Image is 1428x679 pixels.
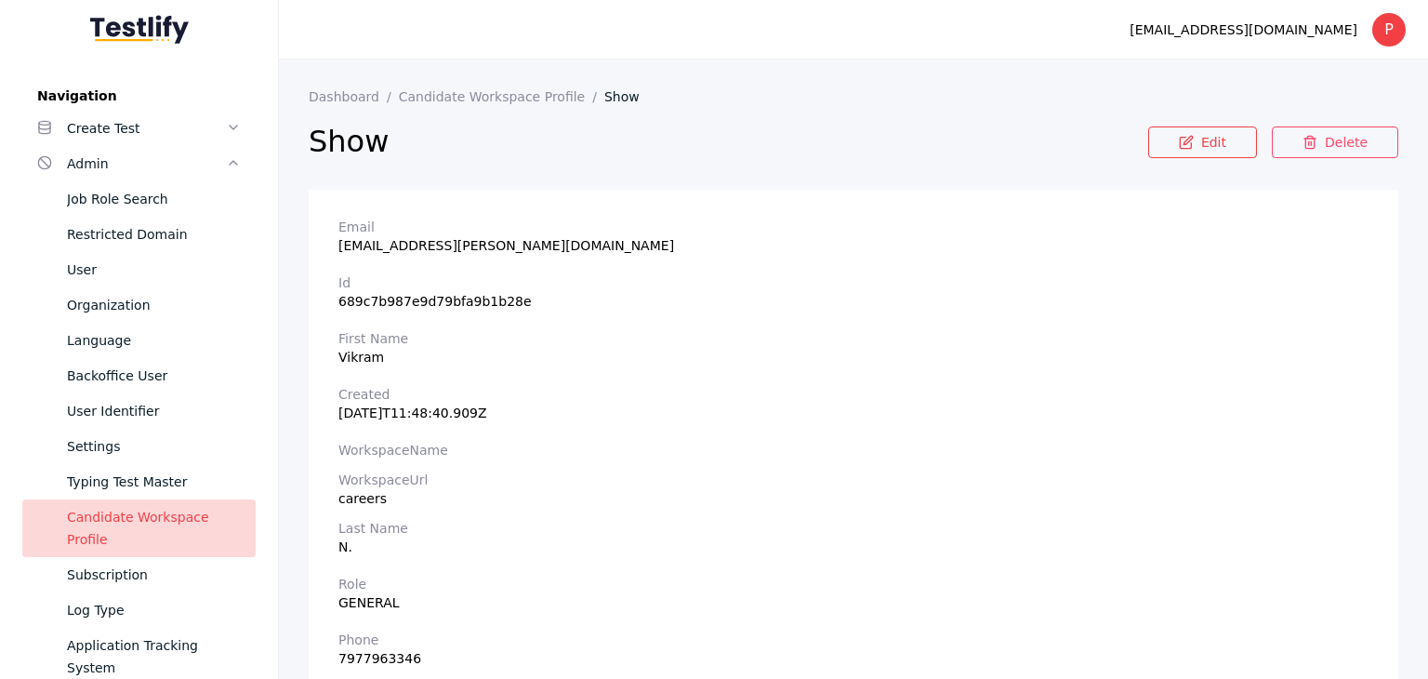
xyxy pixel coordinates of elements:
label: workspaceName [338,443,1368,458]
section: GENERAL [338,577,1368,610]
h2: Show [309,123,1148,160]
div: [EMAIL_ADDRESS][DOMAIN_NAME] [1130,19,1357,41]
div: Job Role Search [67,188,241,210]
div: Log Type [67,599,241,621]
a: Candidate Workspace Profile [22,499,256,557]
div: Admin [67,153,226,175]
div: Backoffice User [67,365,241,387]
div: Candidate Workspace Profile [67,506,241,551]
a: Subscription [22,557,256,592]
label: workspaceUrl [338,473,1368,487]
a: Log Type [22,592,256,628]
a: Candidate Workspace Profile [399,89,604,104]
div: Settings [67,435,241,458]
label: Phone [338,632,1368,647]
section: 7977963346 [338,632,1368,666]
a: Restricted Domain [22,217,256,252]
a: Backoffice User [22,358,256,393]
div: User Identifier [67,400,241,422]
label: Last Name [338,521,1368,536]
section: [DATE]T11:48:40.909Z [338,387,1368,420]
section: 689c7b987e9d79bfa9b1b28e [338,275,1368,309]
div: Organization [67,294,241,316]
label: Navigation [22,88,256,103]
div: Application Tracking System [67,634,241,679]
label: Id [338,275,1368,290]
a: Edit [1148,126,1257,158]
a: User Identifier [22,393,256,429]
a: Show [604,89,654,104]
section: N. [338,521,1368,554]
div: Typing Test Master [67,471,241,493]
a: User [22,252,256,287]
div: User [67,259,241,281]
img: Testlify - Backoffice [90,15,189,44]
a: Dashboard [309,89,399,104]
a: Delete [1272,126,1398,158]
label: Role [338,577,1368,592]
a: Typing Test Master [22,464,256,499]
div: Subscription [67,564,241,586]
div: Restricted Domain [67,223,241,246]
label: First Name [338,331,1368,346]
label: Email [338,220,1368,234]
div: P [1372,13,1406,47]
section: Vikram [338,331,1368,365]
a: Language [22,323,256,358]
div: Language [67,329,241,352]
div: careers [338,491,1368,506]
section: [EMAIL_ADDRESS][PERSON_NAME][DOMAIN_NAME] [338,220,1368,253]
a: Settings [22,429,256,464]
a: Job Role Search [22,181,256,217]
label: Created [338,387,1368,402]
a: Organization [22,287,256,323]
div: Create Test [67,117,226,140]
